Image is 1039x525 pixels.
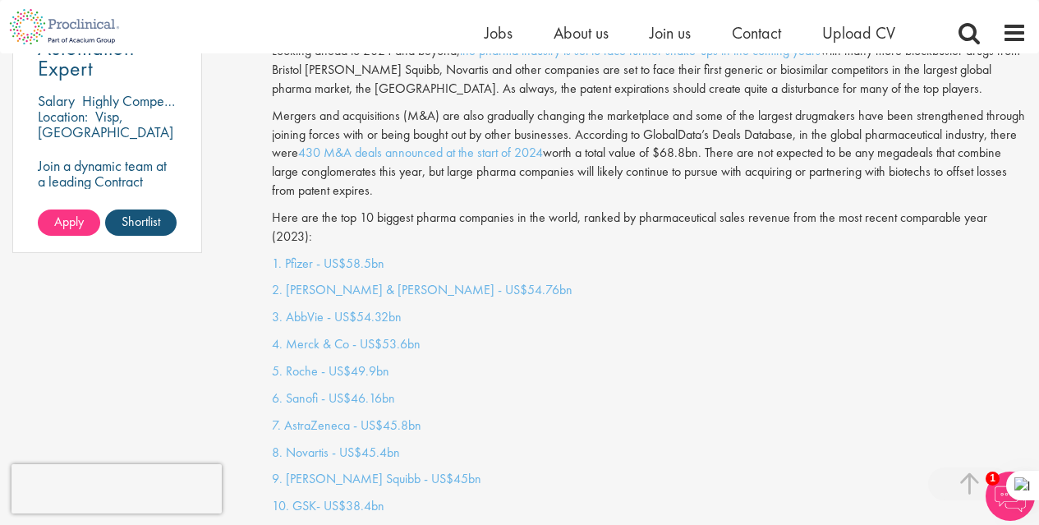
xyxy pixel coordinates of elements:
p: Join a dynamic team at a leading Contract Manufacturing Organisation (CMO) and contribute to grou... [38,158,177,283]
a: Upload CV [822,22,895,44]
a: 430 M&A deals announced at the start of 2024 [298,144,543,161]
p: Several drug patents expired in [DATE], including AbbVie’s [MEDICAL_DATA] and [PERSON_NAME] & [PE... [272,23,1027,98]
a: Contact [732,22,781,44]
a: Join us [650,22,691,44]
a: 6. Sanofi - US$46.16bn [272,389,395,407]
a: About us [554,22,609,44]
a: 1. Pfizer - US$58.5bn [272,255,384,272]
span: Apply [54,213,84,230]
a: 2. [PERSON_NAME] & [PERSON_NAME] - US$54.76bn [272,281,572,298]
a: Apply [38,210,100,236]
p: Mergers and acquisitions (M&A) are also gradually changing the marketplace and some of the larges... [272,107,1027,200]
span: Location: [38,107,88,126]
p: Here are the top 10 biggest pharma companies in the world, ranked by pharmaceutical sales revenue... [272,209,1027,246]
iframe: reCAPTCHA [11,464,222,513]
span: Automation Expert [38,34,134,82]
img: Chatbot [986,472,1035,521]
p: Highly Competitive [82,91,191,110]
a: 8. Novartis - US$45.4bn [272,444,400,461]
a: 10. GSK- US$38.4bn [272,497,384,514]
p: Visp, [GEOGRAPHIC_DATA] [38,107,173,141]
span: Salary [38,91,75,110]
a: Shortlist [105,210,177,236]
a: 9. [PERSON_NAME] Squibb - US$45bn [272,470,481,487]
a: 3. AbbVie - US$54.32bn [272,308,402,325]
a: 4. Merck & Co - US$53.6bn [272,335,421,352]
a: 7. AstraZeneca - US$45.8bn [272,417,421,434]
span: 1 [986,472,1000,486]
a: 5. Roche - US$49.9bn [272,362,389,380]
a: Automation Expert [38,38,177,79]
a: Jobs [485,22,513,44]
